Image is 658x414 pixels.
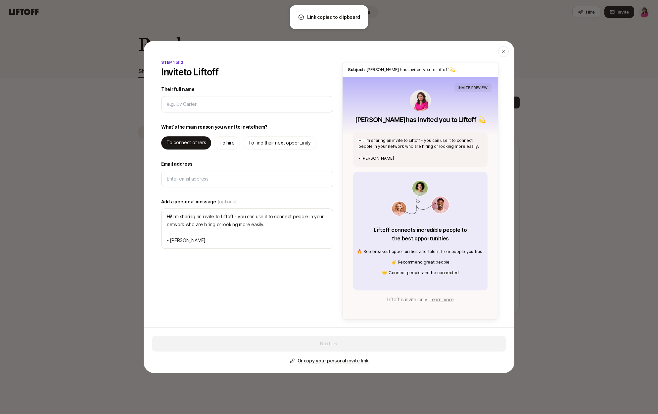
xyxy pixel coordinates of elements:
p: 🤝️ Connect people and be connected [357,269,484,276]
textarea: Hi! I'm sharing an invite to Liftoff - you can use it to connect people in your network who are h... [161,208,333,249]
p: [PERSON_NAME] has invited you to Liftoff 💫 [355,115,486,124]
span: (optional) [217,198,238,206]
p: To find their next opportunity [248,139,311,147]
p: To connect others [166,139,206,146]
p: Or copy your personal invite link [298,357,369,365]
label: Add a personal message [161,198,333,206]
p: 🔥 See breakout opportunities and talent from people you trust [357,248,484,255]
input: e.g. Liv Carter [167,100,328,108]
div: Hi! I'm sharing an invite to Liftoff - you can use it to connect people in your network who are h... [353,132,488,167]
p: Liftoff is invite-only. [387,296,454,304]
img: invite_value_prop.png [391,180,449,216]
label: Email address [161,160,333,168]
label: Their full name [161,85,333,93]
a: Learn more [430,297,453,303]
p: STEP 1 of 2 [161,60,183,65]
input: Enter email address [167,175,328,183]
p: To hire [219,139,234,147]
span: Subject: [348,67,365,72]
p: INVITE PREVIEW [458,85,488,91]
img: Emma [410,90,431,111]
button: Or copy your personal invite link [290,357,369,365]
p: Liftoff connects incredible people to the best opportunities [373,226,468,243]
p: What's the main reason you want to invite them ? [161,123,267,131]
p: Invite to Liftoff [161,67,218,77]
p: ✌️ Recommend great people [357,259,484,266]
p: [PERSON_NAME] has invited you to Liftoff 💫 [348,66,493,73]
